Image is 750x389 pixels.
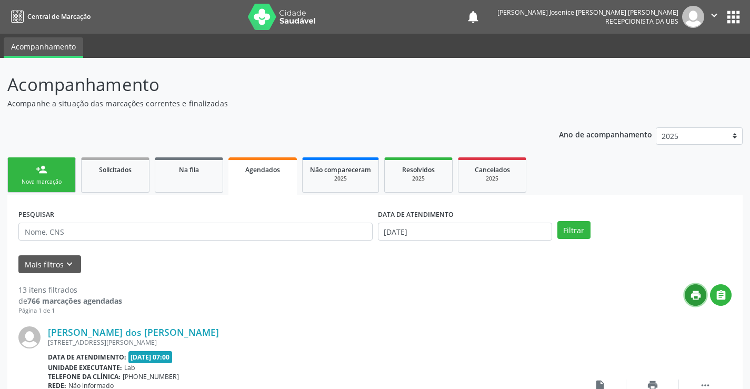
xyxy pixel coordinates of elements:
div: 2025 [310,175,371,183]
span: Agendados [245,165,280,174]
button: apps [724,8,743,26]
button: Filtrar [557,221,591,239]
div: Página 1 de 1 [18,306,122,315]
img: img [682,6,704,28]
span: Cancelados [475,165,510,174]
button: print [685,284,706,306]
b: Data de atendimento: [48,353,126,362]
div: 13 itens filtrados [18,284,122,295]
span: Lab [124,363,135,372]
span: Central de Marcação [27,12,91,21]
span: Recepcionista da UBS [605,17,678,26]
p: Ano de acompanhamento [559,127,652,141]
strong: 766 marcações agendadas [27,296,122,306]
i:  [708,9,720,21]
button: notifications [466,9,481,24]
i: print [690,290,702,301]
a: Central de Marcação [7,8,91,25]
i:  [715,290,727,301]
div: person_add [36,164,47,175]
span: Solicitados [99,165,132,174]
p: Acompanhamento [7,72,522,98]
div: [STREET_ADDRESS][PERSON_NAME] [48,338,574,347]
b: Unidade executante: [48,363,122,372]
span: Resolvidos [402,165,435,174]
div: Nova marcação [15,178,68,186]
i: keyboard_arrow_down [64,258,75,270]
button:  [710,284,732,306]
b: Telefone da clínica: [48,372,121,381]
div: 2025 [392,175,445,183]
p: Acompanhe a situação das marcações correntes e finalizadas [7,98,522,109]
span: [PHONE_NUMBER] [123,372,179,381]
img: img [18,326,41,348]
input: Nome, CNS [18,223,373,241]
div: de [18,295,122,306]
span: Na fila [179,165,199,174]
label: DATA DE ATENDIMENTO [378,206,454,223]
div: 2025 [466,175,518,183]
span: Não compareceram [310,165,371,174]
a: Acompanhamento [4,37,83,58]
label: PESQUISAR [18,206,54,223]
button:  [704,6,724,28]
button: Mais filtroskeyboard_arrow_down [18,255,81,274]
input: Selecione um intervalo [378,223,552,241]
a: [PERSON_NAME] dos [PERSON_NAME] [48,326,219,338]
span: [DATE] 07:00 [128,351,173,363]
div: [PERSON_NAME] Josenice [PERSON_NAME] [PERSON_NAME] [497,8,678,17]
